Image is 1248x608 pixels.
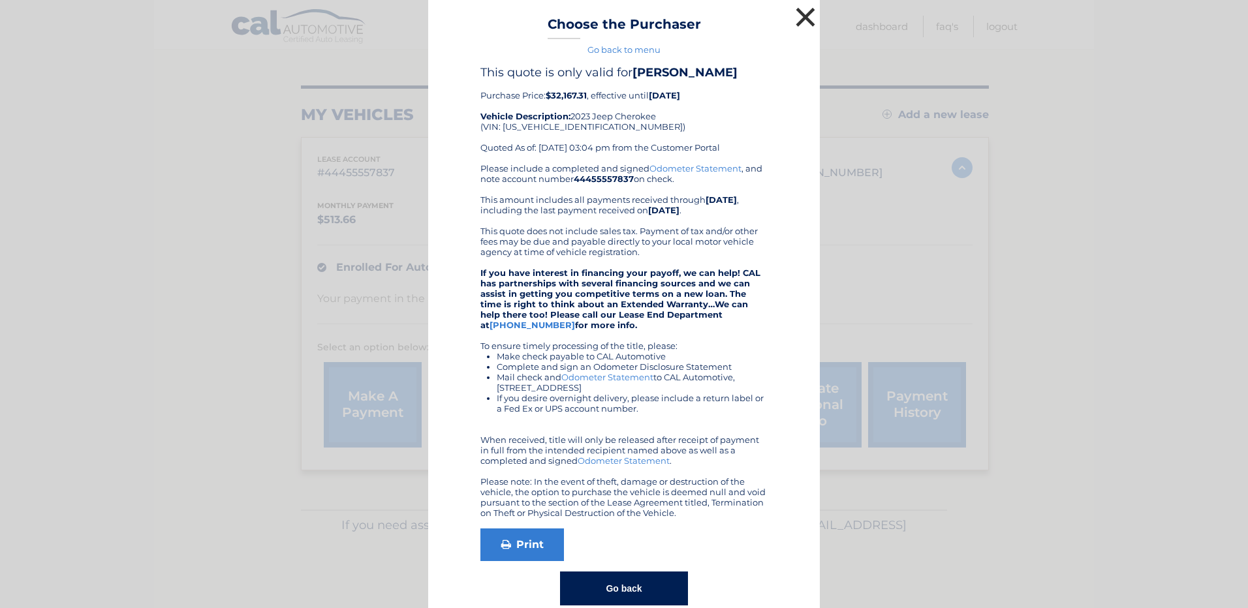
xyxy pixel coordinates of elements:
[560,571,687,605] button: Go back
[649,163,741,174] a: Odometer Statement
[497,361,768,372] li: Complete and sign an Odometer Disclosure Statement
[548,16,701,39] h3: Choose the Purchaser
[561,372,653,382] a: Odometer Statement
[480,65,768,80] h4: This quote is only valid for
[648,205,679,215] b: [DATE]
[578,455,670,466] a: Odometer Statement
[480,267,760,330] strong: If you have interest in financing your payoff, we can help! CAL has partnerships with several fin...
[490,320,575,330] a: [PHONE_NUMBER]
[480,163,768,518] div: Please include a completed and signed , and note account number on check. This amount includes al...
[497,393,768,414] li: If you desire overnight delivery, please include a return label or a Fed Ex or UPS account number.
[574,174,634,184] b: 44455557837
[480,111,570,121] strong: Vehicle Description:
[497,351,768,361] li: Make check payable to CAL Automotive
[480,65,768,163] div: Purchase Price: , effective until 2023 Jeep Cherokee (VIN: [US_VEHICLE_IDENTIFICATION_NUMBER]) Qu...
[706,194,737,205] b: [DATE]
[792,4,819,30] button: ×
[587,44,661,55] a: Go back to menu
[632,65,738,80] b: [PERSON_NAME]
[649,90,680,100] b: [DATE]
[497,372,768,393] li: Mail check and to CAL Automotive, [STREET_ADDRESS]
[546,90,587,100] b: $32,167.31
[480,528,564,561] a: Print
